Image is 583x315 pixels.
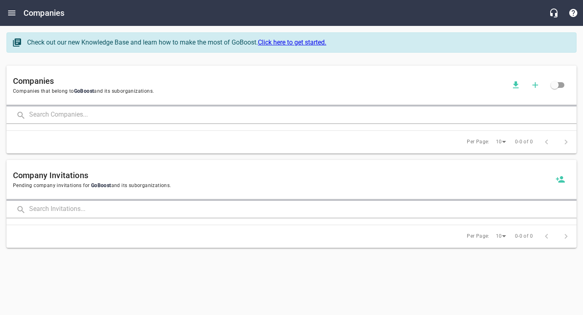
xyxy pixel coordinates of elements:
[506,75,526,95] button: Download companies
[544,3,564,23] button: Live Chat
[13,169,551,182] h6: Company Invitations
[467,232,489,241] span: Per Page:
[2,3,21,23] button: Open drawer
[74,88,94,94] span: GoBoost
[89,183,111,188] span: GoBoost
[13,182,551,190] span: Pending company invitations for and its suborganizations.
[526,75,545,95] button: Add a new company
[29,201,577,218] input: Search Invitations...
[493,136,509,147] div: 10
[467,138,489,146] span: Per Page:
[13,74,506,87] h6: Companies
[545,75,564,95] span: Click to view all companies
[515,232,533,241] span: 0-0 of 0
[515,138,533,146] span: 0-0 of 0
[23,6,64,19] h6: Companies
[258,38,326,46] a: Click here to get started.
[551,170,570,189] button: Invite a new company
[13,87,506,96] span: Companies that belong to and its suborganizations.
[27,38,568,47] div: Check out our new Knowledge Base and learn how to make the most of GoBoost.
[29,106,577,124] input: Search Companies...
[564,3,583,23] button: Support Portal
[493,231,509,242] div: 10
